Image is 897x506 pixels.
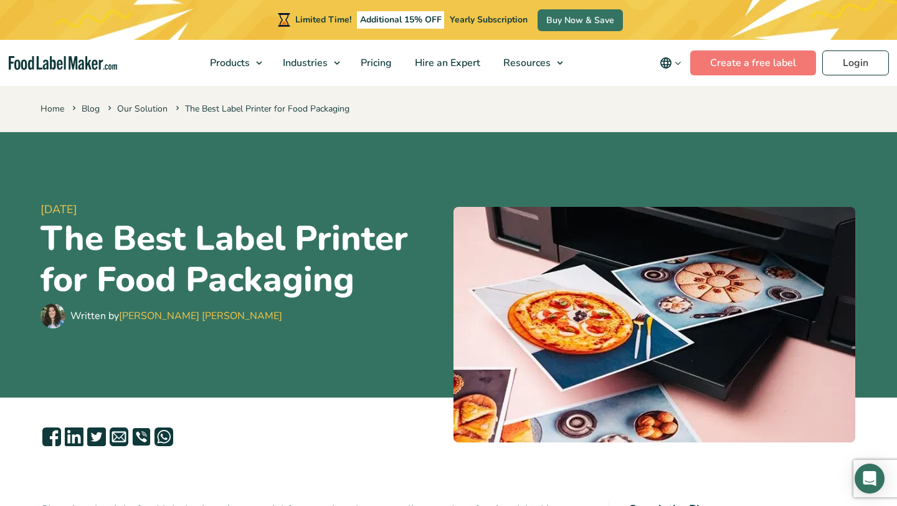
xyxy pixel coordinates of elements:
[538,9,623,31] a: Buy Now & Save
[357,11,445,29] span: Additional 15% OFF
[279,56,329,70] span: Industries
[70,308,282,323] div: Written by
[500,56,552,70] span: Resources
[492,40,569,86] a: Resources
[690,50,816,75] a: Create a free label
[40,201,444,218] span: [DATE]
[82,103,100,115] a: Blog
[173,103,349,115] span: The Best Label Printer for Food Packaging
[40,303,65,328] img: Maria Abi Hanna - Food Label Maker
[411,56,482,70] span: Hire an Expert
[855,464,885,494] div: Open Intercom Messenger
[206,56,251,70] span: Products
[404,40,489,86] a: Hire an Expert
[199,40,268,86] a: Products
[117,103,168,115] a: Our Solution
[295,14,351,26] span: Limited Time!
[119,309,282,323] a: [PERSON_NAME] [PERSON_NAME]
[357,56,393,70] span: Pricing
[349,40,401,86] a: Pricing
[822,50,889,75] a: Login
[450,14,528,26] span: Yearly Subscription
[272,40,346,86] a: Industries
[40,103,64,115] a: Home
[40,218,444,300] h1: The Best Label Printer for Food Packaging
